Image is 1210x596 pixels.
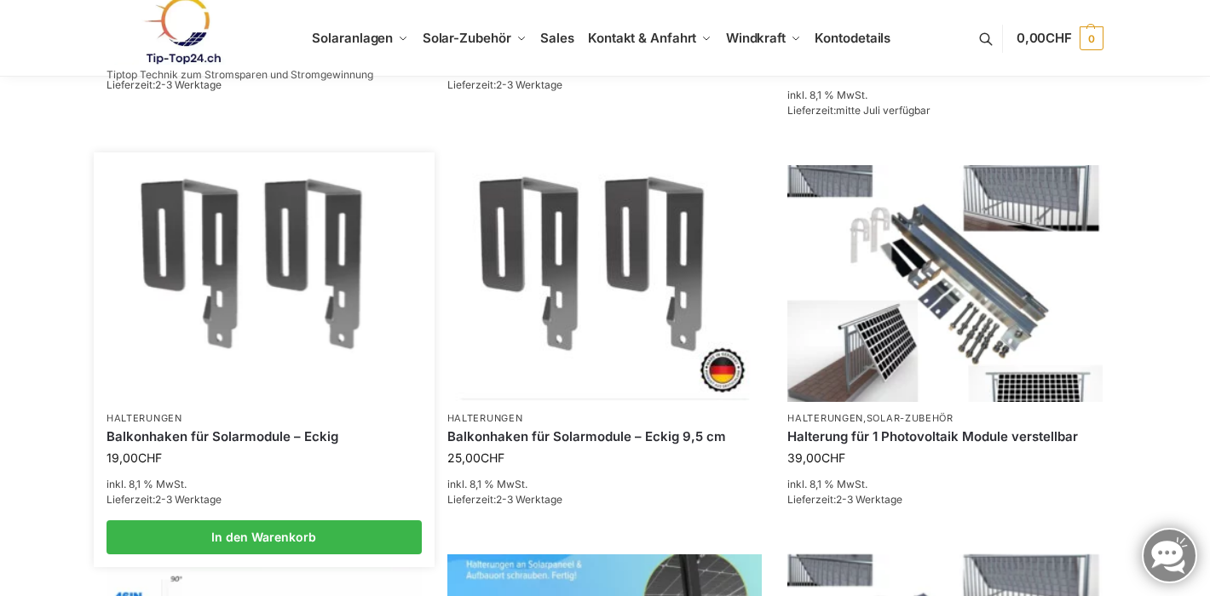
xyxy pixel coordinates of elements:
[447,412,523,424] a: Halterungen
[815,30,890,46] span: Kontodetails
[109,168,418,399] img: Balkonhaken für Solarmodule - Eckig
[447,477,763,492] p: inkl. 8,1 % MwSt.
[787,104,931,117] span: Lieferzeit:
[787,477,1103,492] p: inkl. 8,1 % MwSt.
[787,450,845,465] bdi: 39,00
[107,520,422,554] a: In den Warenkorb legen: „Balkonhaken für Solarmodule - Eckig“
[787,493,902,506] span: Lieferzeit:
[423,30,511,46] span: Solar-Zubehör
[447,78,562,91] span: Lieferzeit:
[481,450,504,465] span: CHF
[588,30,696,46] span: Kontakt & Anfahrt
[787,412,1103,425] p: ,
[787,412,863,424] a: Halterungen
[447,450,504,465] bdi: 25,00
[540,30,574,46] span: Sales
[1080,26,1103,50] span: 0
[155,493,222,506] span: 2-3 Werktage
[787,88,1103,103] p: inkl. 8,1 % MwSt.
[107,493,222,506] span: Lieferzeit:
[107,477,422,492] p: inkl. 8,1 % MwSt.
[1017,13,1103,64] a: 0,00CHF 0
[726,30,786,46] span: Windkraft
[138,450,162,465] span: CHF
[447,428,763,445] a: Balkonhaken für Solarmodule – Eckig 9,5 cm
[107,70,373,80] p: Tiptop Technik zum Stromsparen und Stromgewinnung
[867,412,954,424] a: Solar-Zubehör
[787,165,1103,401] img: Halterung für 1 Photovoltaik Module verstellbar
[496,493,562,506] span: 2-3 Werktage
[447,493,562,506] span: Lieferzeit:
[787,428,1103,445] a: Halterung für 1 Photovoltaik Module verstellbar
[107,78,222,91] span: Lieferzeit:
[836,493,902,506] span: 2-3 Werktage
[107,428,422,445] a: Balkonhaken für Solarmodule – Eckig
[107,412,182,424] a: Halterungen
[1017,30,1072,46] span: 0,00
[107,450,162,465] bdi: 19,00
[155,78,222,91] span: 2-3 Werktage
[447,165,763,401] img: Balkonhaken eckig
[836,104,931,117] span: mitte Juli verfügbar
[496,78,562,91] span: 2-3 Werktage
[821,450,845,465] span: CHF
[1046,30,1072,46] span: CHF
